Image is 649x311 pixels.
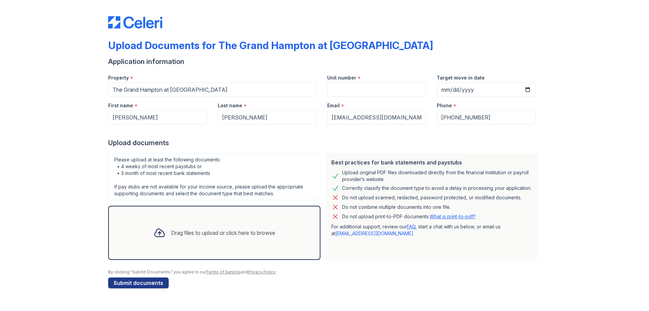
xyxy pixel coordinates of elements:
[437,102,452,109] label: Phone
[335,230,413,236] a: [EMAIL_ADDRESS][DOMAIN_NAME]
[342,169,533,183] div: Upload original PDF files downloaded directly from the financial institution or payroll provider’...
[331,223,533,237] p: For additional support, review our , start a chat with us below, or email us at
[206,269,240,274] a: Terms of Service
[108,74,129,81] label: Property
[342,184,531,192] div: Correctly classify the document type to avoid a delay in processing your application.
[248,269,276,274] a: Privacy Policy.
[171,229,275,237] div: Drag files to upload or click here to browse
[430,214,476,219] a: What is print-to-pdf?
[108,269,541,275] div: By clicking "Submit Documents," you agree to our and
[342,203,451,211] div: Do not combine multiple documents into one file.
[108,138,541,148] div: Upload documents
[108,39,433,51] div: Upload Documents for The Grand Hampton at [GEOGRAPHIC_DATA]
[108,16,162,28] img: CE_Logo_Blue-a8612792a0a2168367f1c8372b55b34899dd931a85d93a1a3d3e32e68fde9ad4.png
[342,194,522,202] div: Do not upload scanned, redacted, password protected, or modified documents.
[327,74,356,81] label: Unit number
[108,277,169,288] button: Submit documents
[407,224,415,229] a: FAQ
[108,57,541,66] div: Application information
[342,213,476,220] p: Do not upload print-to-PDF documents.
[108,102,133,109] label: First name
[327,102,340,109] label: Email
[218,102,242,109] label: Last name
[437,74,485,81] label: Target move in date
[331,158,533,166] div: Best practices for bank statements and paystubs
[108,153,320,200] div: Please upload at least the following documents: • 4 weeks of most recent paystubs or • 3 month of...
